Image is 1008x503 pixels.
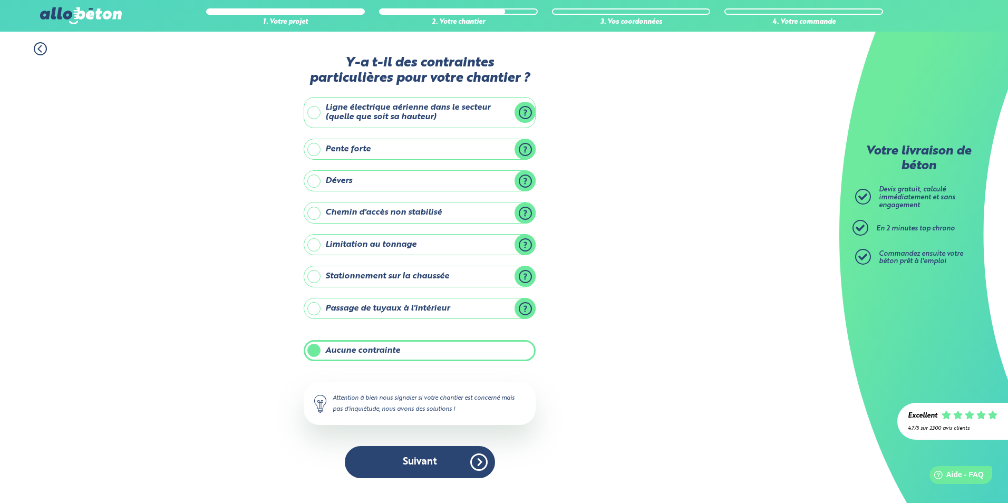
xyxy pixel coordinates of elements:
iframe: Help widget launcher [914,462,996,491]
button: Suivant [345,446,495,478]
label: Passage de tuyaux à l'intérieur [304,298,536,319]
label: Chemin d'accès non stabilisé [304,202,536,223]
label: Aucune contrainte [304,340,536,361]
div: 3. Vos coordonnées [552,18,711,26]
div: 4. Votre commande [724,18,883,26]
label: Ligne électrique aérienne dans le secteur (quelle que soit sa hauteur) [304,97,536,128]
label: Dévers [304,170,536,191]
div: 1. Votre projet [206,18,365,26]
label: Y-a t-il des contraintes particulières pour votre chantier ? [304,55,536,86]
label: Pente forte [304,139,536,160]
label: Stationnement sur la chaussée [304,266,536,287]
img: allobéton [40,7,121,24]
div: Attention à bien nous signaler si votre chantier est concerné mais pas d'inquiétude, nous avons d... [304,382,536,424]
label: Limitation au tonnage [304,234,536,255]
div: 2. Votre chantier [379,18,538,26]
